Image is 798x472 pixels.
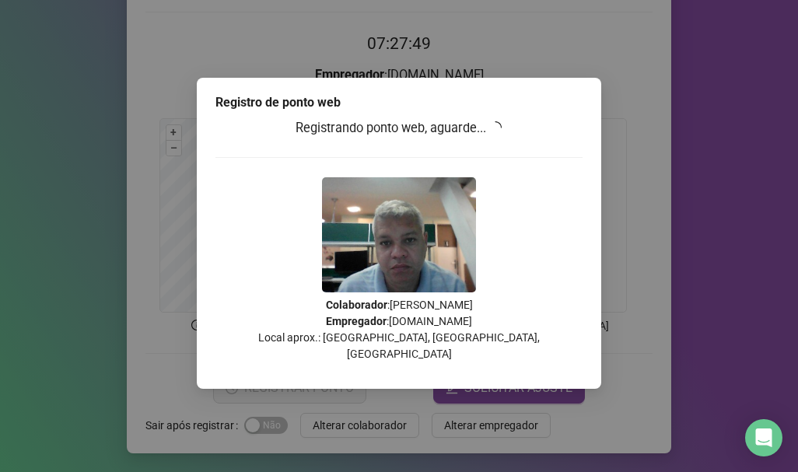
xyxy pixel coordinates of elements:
[488,120,503,135] span: loading
[215,93,583,112] div: Registro de ponto web
[326,315,387,327] strong: Empregador
[745,419,782,456] div: Open Intercom Messenger
[215,297,583,362] p: : [PERSON_NAME] : [DOMAIN_NAME] Local aprox.: [GEOGRAPHIC_DATA], [GEOGRAPHIC_DATA], [GEOGRAPHIC_D...
[326,299,387,311] strong: Colaborador
[215,118,583,138] h3: Registrando ponto web, aguarde...
[322,177,476,292] img: 9k=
